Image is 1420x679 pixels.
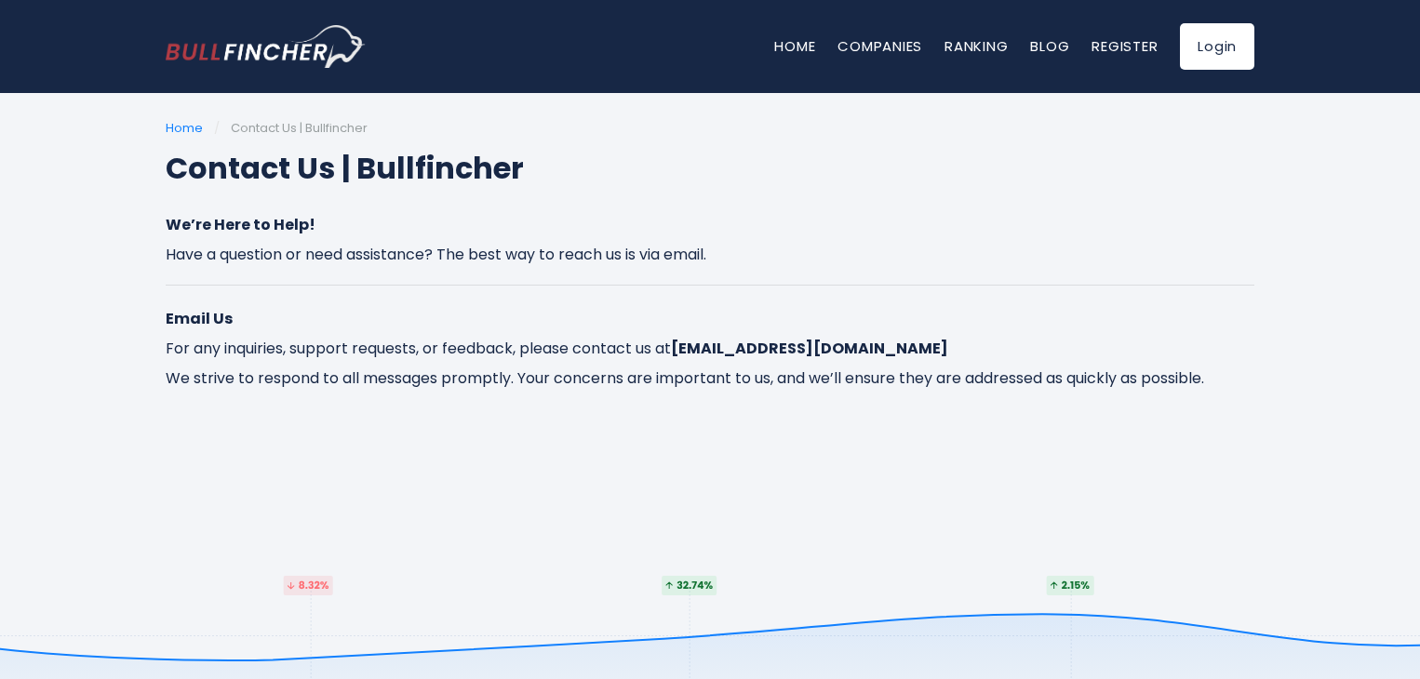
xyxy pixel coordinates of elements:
strong: We’re Here to Help! [166,214,315,235]
span: Contact Us | Bullfincher [231,119,368,137]
ul: / [166,121,1254,137]
img: bullfincher logo [166,25,366,68]
a: Home [166,119,203,137]
a: Register [1092,36,1158,56]
strong: Email Us [166,308,233,329]
h1: Contact Us | Bullfincher [166,146,1254,191]
a: Home [774,36,815,56]
strong: [EMAIL_ADDRESS][DOMAIN_NAME] [671,338,948,359]
p: For any inquiries, support requests, or feedback, please contact us at We strive to respond to al... [166,304,1254,393]
a: Login [1180,23,1254,70]
a: Blog [1030,36,1069,56]
p: Have a question or need assistance? The best way to reach us is via email. [166,210,1254,270]
a: Ranking [944,36,1008,56]
a: Go to homepage [166,25,366,68]
a: Companies [837,36,922,56]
